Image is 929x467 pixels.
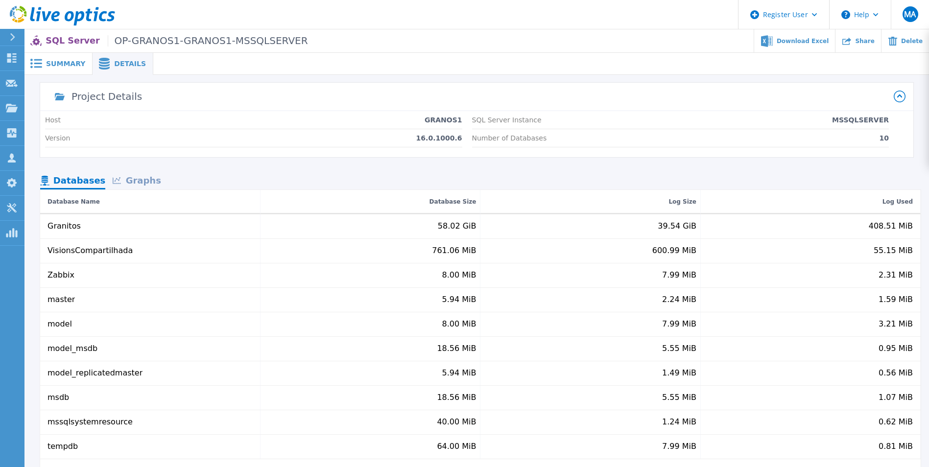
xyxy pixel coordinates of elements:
[46,60,85,67] span: Summary
[48,320,72,328] div: model
[901,38,923,44] span: Delete
[880,134,889,142] p: 10
[442,295,476,304] div: 5.94 MiB
[432,246,476,255] div: 761.06 MiB
[879,393,913,402] div: 1.07 MiB
[662,344,696,353] div: 5.55 MiB
[879,442,913,451] div: 0.81 MiB
[48,393,69,402] div: msdb
[437,442,476,451] div: 64.00 MiB
[472,134,547,142] p: Number of Databases
[105,173,168,190] div: Graphs
[879,344,913,353] div: 0.95 MiB
[46,35,308,47] p: SQL Server
[879,369,913,377] div: 0.56 MiB
[114,60,146,67] span: Details
[45,134,70,142] p: Version
[879,271,913,280] div: 2.31 MiB
[429,196,476,208] div: Database Size
[832,116,889,124] p: MSSQLSERVER
[48,222,81,231] div: Granitos
[662,418,696,426] div: 1.24 MiB
[48,344,97,353] div: model_msdb
[437,344,476,353] div: 18.56 MiB
[855,38,874,44] span: Share
[437,393,476,402] div: 18.56 MiB
[879,295,913,304] div: 1.59 MiB
[48,271,74,280] div: Zabbix
[879,320,913,328] div: 3.21 MiB
[668,196,696,208] div: Log Size
[48,246,133,255] div: VisionsCompartilhada
[48,369,143,377] div: model_replicatedmaster
[904,10,916,18] span: MA
[882,196,913,208] div: Log Used
[662,393,696,402] div: 5.55 MiB
[48,196,100,208] div: Database Name
[48,442,78,451] div: tempdb
[662,295,696,304] div: 2.24 MiB
[442,271,476,280] div: 8.00 MiB
[48,418,133,426] div: mssqlsystemresource
[879,418,913,426] div: 0.62 MiB
[45,116,61,124] p: Host
[442,320,476,328] div: 8.00 MiB
[662,320,696,328] div: 7.99 MiB
[40,173,105,190] div: Databases
[658,222,696,231] div: 39.54 GiB
[108,35,308,47] span: OP-GRANOS1-GRANOS1-MSSQLSERVER
[652,246,696,255] div: 600.99 MiB
[662,271,696,280] div: 7.99 MiB
[442,369,476,377] div: 5.94 MiB
[662,442,696,451] div: 7.99 MiB
[869,222,913,231] div: 408.51 MiB
[416,134,462,142] p: 16.0.1000.6
[662,369,696,377] div: 1.49 MiB
[438,222,476,231] div: 58.02 GiB
[71,92,142,101] div: Project Details
[472,116,542,124] p: SQL Server Instance
[48,295,75,304] div: master
[777,38,829,44] span: Download Excel
[437,418,476,426] div: 40.00 MiB
[874,246,913,255] div: 55.15 MiB
[425,116,462,124] p: GRANOS1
